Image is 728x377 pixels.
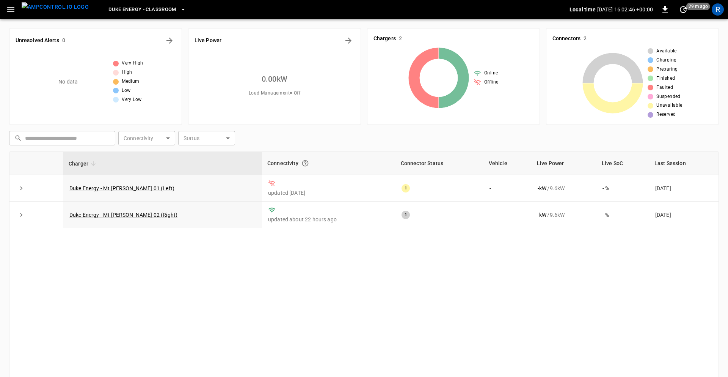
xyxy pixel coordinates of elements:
[58,78,78,86] p: No data
[596,152,649,175] th: Live SoC
[656,102,682,109] span: Unavailable
[532,152,596,175] th: Live Power
[122,78,139,85] span: Medium
[656,57,676,64] span: Charging
[538,185,590,192] div: / 9.6 kW
[402,184,410,192] div: 1
[649,175,719,202] td: [DATE]
[712,3,724,16] div: profile-icon
[249,90,300,97] span: Load Management = Off
[298,156,312,170] button: Connection between the charger and our software.
[16,183,27,194] button: expand row
[677,3,689,16] button: set refresh interval
[538,211,546,219] p: - kW
[69,185,174,191] a: Duke Energy - Mt [PERSON_NAME] 01 (Left)
[656,66,678,73] span: Preparing
[16,209,27,221] button: expand row
[69,212,177,218] a: Duke Energy - Mt [PERSON_NAME] 02 (Right)
[399,35,402,43] h6: 2
[656,93,681,101] span: Suspended
[552,35,581,43] h6: Connectors
[656,111,676,118] span: Reserved
[268,189,389,197] p: updated [DATE]
[122,60,143,67] span: Very High
[649,152,719,175] th: Last Session
[538,211,590,219] div: / 9.6 kW
[395,152,483,175] th: Connector Status
[122,69,132,76] span: High
[484,69,498,77] span: Online
[656,75,675,82] span: Finished
[584,35,587,43] h6: 2
[484,79,499,86] span: Offline
[342,35,355,47] button: Energy Overview
[596,202,649,228] td: - %
[597,6,653,13] p: [DATE] 16:02:46 +00:00
[16,36,59,45] h6: Unresolved Alerts
[596,175,649,202] td: - %
[373,35,396,43] h6: Chargers
[62,36,65,45] h6: 0
[538,185,546,192] p: - kW
[122,96,141,104] span: Very Low
[22,2,89,12] img: ampcontrol.io logo
[108,5,176,14] span: Duke Energy - Classroom
[195,36,221,45] h6: Live Power
[483,152,532,175] th: Vehicle
[122,87,130,95] span: Low
[483,175,532,202] td: -
[163,35,176,47] button: All Alerts
[69,159,98,168] span: Charger
[402,211,410,219] div: 1
[267,156,390,170] div: Connectivity
[570,6,596,13] p: Local time
[483,202,532,228] td: -
[262,73,287,85] h6: 0.00 kW
[686,3,710,10] span: 29 m ago
[656,47,677,55] span: Available
[105,2,189,17] button: Duke Energy - Classroom
[268,216,389,223] p: updated about 22 hours ago
[649,202,719,228] td: [DATE]
[656,84,673,91] span: Faulted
